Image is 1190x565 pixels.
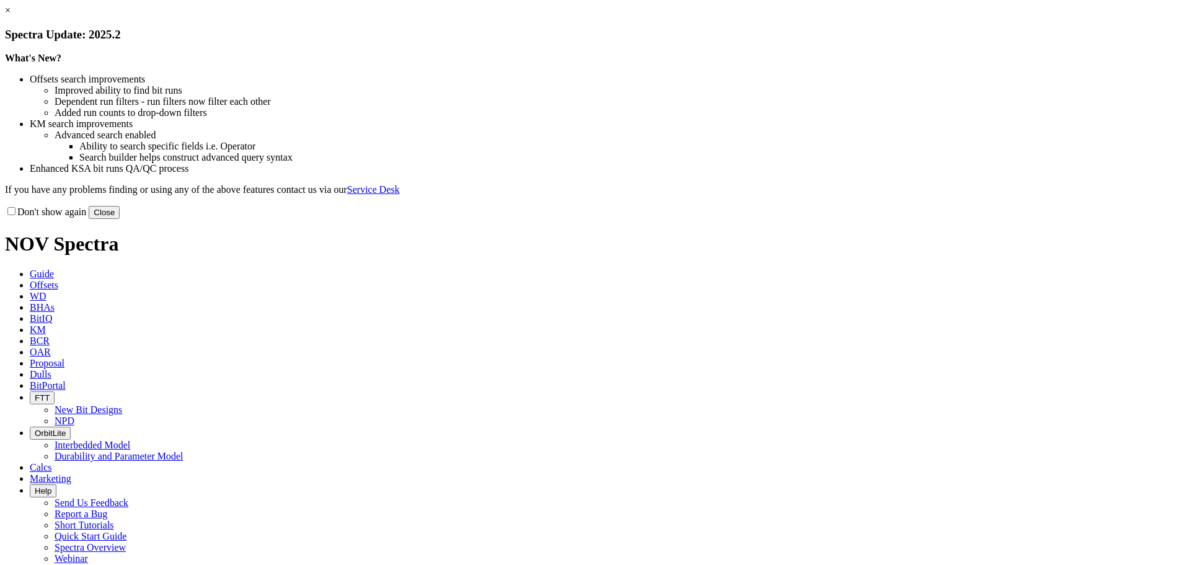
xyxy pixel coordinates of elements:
[30,358,64,368] span: Proposal
[5,207,86,217] label: Don't show again
[30,74,1185,85] li: Offsets search improvements
[30,462,52,473] span: Calcs
[55,497,128,508] a: Send Us Feedback
[55,451,183,461] a: Durability and Parameter Model
[30,280,58,290] span: Offsets
[7,207,15,215] input: Don't show again
[55,85,1185,96] li: Improved ability to find bit runs
[55,404,122,415] a: New Bit Designs
[55,509,107,519] a: Report a Bug
[55,416,74,426] a: NPD
[5,53,61,63] strong: What's New?
[55,440,130,450] a: Interbedded Model
[5,5,11,16] a: ×
[35,429,66,438] span: OrbitLite
[35,486,51,496] span: Help
[30,324,46,335] span: KM
[347,184,400,195] a: Service Desk
[55,531,126,541] a: Quick Start Guide
[55,130,1185,141] li: Advanced search enabled
[55,553,88,564] a: Webinar
[30,313,52,324] span: BitIQ
[30,336,50,346] span: BCR
[30,269,54,279] span: Guide
[35,393,50,403] span: FTT
[30,163,1185,174] li: Enhanced KSA bit runs QA/QC process
[30,369,51,380] span: Dulls
[30,347,51,357] span: OAR
[30,380,66,391] span: BitPortal
[55,542,126,553] a: Spectra Overview
[89,206,120,219] button: Close
[55,107,1185,118] li: Added run counts to drop-down filters
[5,28,1185,42] h3: Spectra Update: 2025.2
[30,291,46,301] span: WD
[79,152,1185,163] li: Search builder helps construct advanced query syntax
[30,302,55,313] span: BHAs
[30,118,1185,130] li: KM search improvements
[55,520,114,530] a: Short Tutorials
[55,96,1185,107] li: Dependent run filters - run filters now filter each other
[79,141,1185,152] li: Ability to search specific fields i.e. Operator
[5,184,1185,195] p: If you have any problems finding or using any of the above features contact us via our
[5,233,1185,256] h1: NOV Spectra
[30,473,71,484] span: Marketing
